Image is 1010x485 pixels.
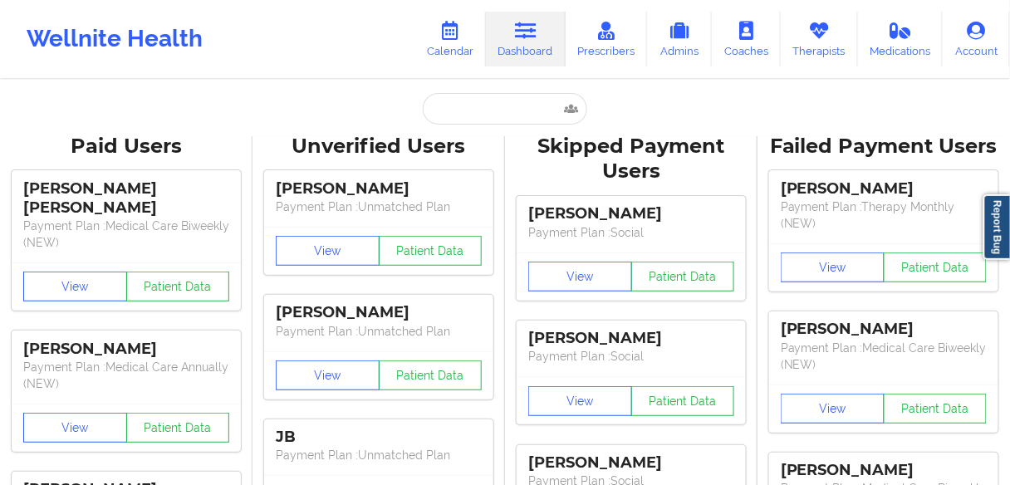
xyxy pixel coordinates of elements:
[528,329,734,348] div: [PERSON_NAME]
[264,134,493,159] div: Unverified Users
[712,12,781,66] a: Coaches
[414,12,486,66] a: Calendar
[528,224,734,241] p: Payment Plan : Social
[781,340,987,373] p: Payment Plan : Medical Care Biweekly (NEW)
[566,12,648,66] a: Prescribers
[631,386,735,416] button: Patient Data
[486,12,566,66] a: Dashboard
[379,236,483,266] button: Patient Data
[781,252,885,282] button: View
[276,323,482,340] p: Payment Plan : Unmatched Plan
[23,179,229,218] div: [PERSON_NAME] [PERSON_NAME]
[12,134,241,159] div: Paid Users
[781,12,858,66] a: Therapists
[379,360,483,390] button: Patient Data
[276,236,380,266] button: View
[126,272,230,301] button: Patient Data
[126,413,230,443] button: Patient Data
[276,428,482,447] div: JB
[884,252,988,282] button: Patient Data
[781,394,885,424] button: View
[23,218,229,251] p: Payment Plan : Medical Care Biweekly (NEW)
[781,198,987,232] p: Payment Plan : Therapy Monthly (NEW)
[943,12,1010,66] a: Account
[517,134,746,185] div: Skipped Payment Users
[276,360,380,390] button: View
[528,204,734,223] div: [PERSON_NAME]
[983,194,1010,260] a: Report Bug
[781,179,987,198] div: [PERSON_NAME]
[528,386,632,416] button: View
[276,447,482,463] p: Payment Plan : Unmatched Plan
[23,359,229,392] p: Payment Plan : Medical Care Annually (NEW)
[884,394,988,424] button: Patient Data
[276,303,482,322] div: [PERSON_NAME]
[631,262,735,291] button: Patient Data
[781,461,987,480] div: [PERSON_NAME]
[769,134,998,159] div: Failed Payment Users
[528,453,734,473] div: [PERSON_NAME]
[528,348,734,365] p: Payment Plan : Social
[23,413,127,443] button: View
[781,320,987,339] div: [PERSON_NAME]
[528,262,632,291] button: View
[647,12,712,66] a: Admins
[276,179,482,198] div: [PERSON_NAME]
[276,198,482,215] p: Payment Plan : Unmatched Plan
[858,12,944,66] a: Medications
[23,340,229,359] div: [PERSON_NAME]
[23,272,127,301] button: View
